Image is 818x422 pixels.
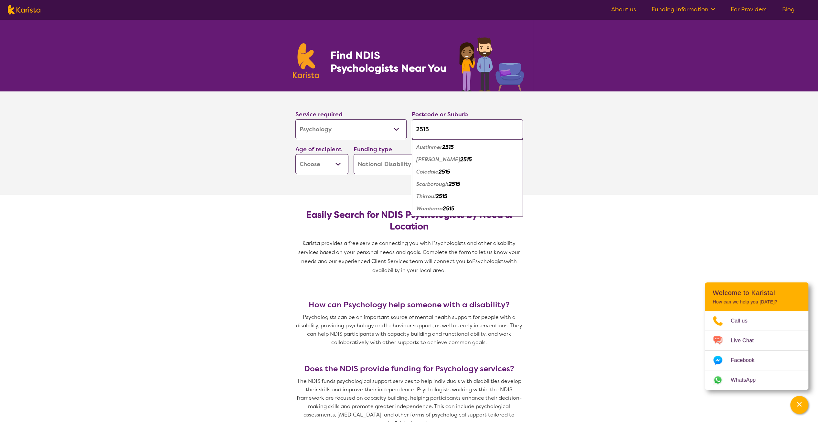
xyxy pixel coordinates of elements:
[460,156,472,163] em: 2515
[442,144,454,151] em: 2515
[295,145,342,153] label: Age of recipient
[731,5,767,13] a: For Providers
[415,166,520,178] div: Coledale 2515
[457,35,526,91] img: psychology
[731,355,762,365] span: Facebook
[652,5,715,13] a: Funding Information
[416,156,460,163] em: [PERSON_NAME]
[705,370,808,390] a: Web link opens in a new tab.
[611,5,636,13] a: About us
[293,43,319,78] img: Karista logo
[354,145,392,153] label: Funding type
[415,141,520,153] div: Austinmer 2515
[412,119,523,139] input: Type
[472,258,506,265] span: Psychologists
[443,205,454,212] em: 2515
[782,5,795,13] a: Blog
[415,190,520,203] div: Thirroul 2515
[412,111,468,118] label: Postcode or Suburb
[415,153,520,166] div: Clifton 2515
[731,375,763,385] span: WhatsApp
[298,240,521,265] span: Karista provides a free service connecting you with Psychologists and other disability services b...
[416,193,436,200] em: Thirroul
[436,193,447,200] em: 2515
[731,316,755,326] span: Call us
[439,168,450,175] em: 2515
[705,282,808,390] div: Channel Menu
[731,336,761,345] span: Live Chat
[713,299,801,305] p: How can we help you [DATE]?
[293,313,526,347] p: Psychologists can be an important source of mental health support for people with a disability, p...
[713,289,801,297] h2: Welcome to Karista!
[416,168,439,175] em: Coledale
[415,178,520,190] div: Scarborough 2515
[330,49,450,75] h1: Find NDIS Psychologists Near You
[415,203,520,215] div: Wombarra 2515
[449,181,460,187] em: 2515
[416,181,449,187] em: Scarborough
[8,5,40,15] img: Karista logo
[295,111,343,118] label: Service required
[416,205,443,212] em: Wombarra
[301,209,518,232] h2: Easily Search for NDIS Psychologists by Need & Location
[293,300,526,309] h3: How can Psychology help someone with a disability?
[705,311,808,390] ul: Choose channel
[293,364,526,373] h3: Does the NDIS provide funding for Psychology services?
[790,396,808,414] button: Channel Menu
[416,144,442,151] em: Austinmer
